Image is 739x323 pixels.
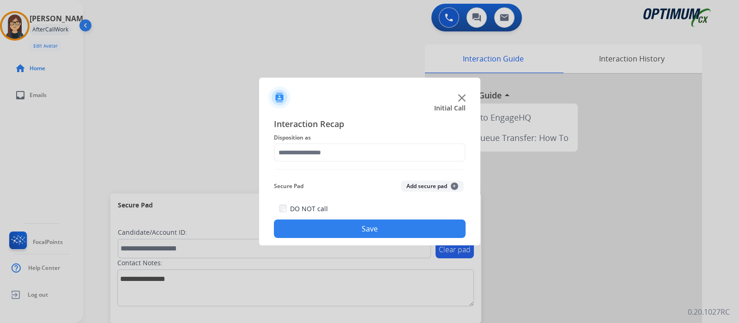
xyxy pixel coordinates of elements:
button: Save [274,219,466,238]
button: Add secure pad+ [401,181,464,192]
span: + [451,183,458,190]
label: DO NOT call [290,204,328,213]
span: Disposition as [274,132,466,143]
span: Interaction Recap [274,117,466,132]
p: 0.20.1027RC [688,306,730,317]
span: Secure Pad [274,181,303,192]
span: Initial Call [434,104,466,113]
img: contactIcon [268,86,291,109]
